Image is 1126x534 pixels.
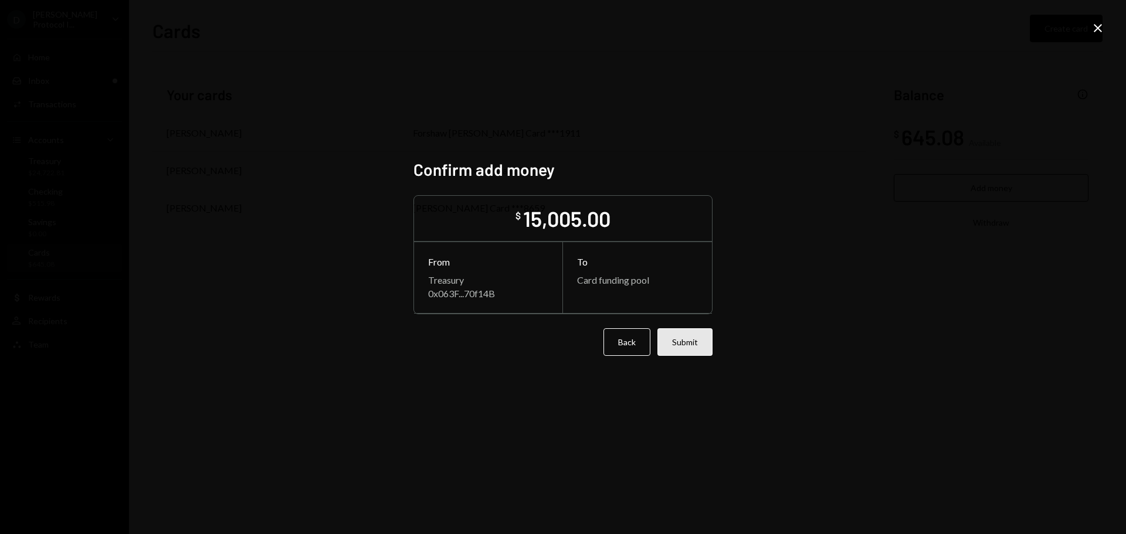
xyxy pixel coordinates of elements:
div: $ [515,210,521,222]
div: From [428,256,548,267]
div: Treasury [428,274,548,285]
h2: Confirm add money [413,158,713,181]
div: To [577,256,698,267]
div: 0x063F...70f14B [428,288,548,299]
button: Back [603,328,650,356]
button: Submit [657,328,713,356]
div: Card funding pool [577,274,698,285]
div: 15,005.00 [523,205,611,232]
